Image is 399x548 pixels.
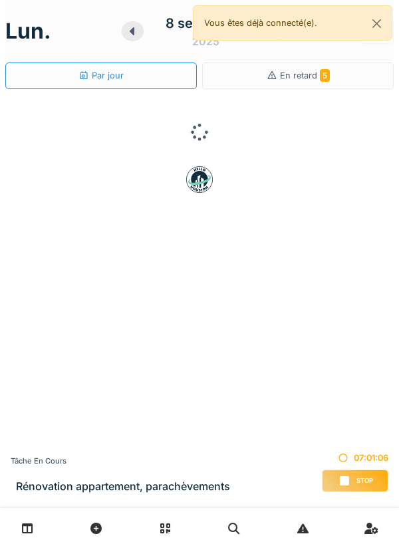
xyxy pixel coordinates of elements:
h3: Rénovation appartement, parachèvements [16,480,230,493]
img: badge-BVDL4wpA.svg [186,166,213,193]
div: Vous êtes déjà connecté(e). [193,5,392,41]
h1: lun. [5,19,51,44]
div: Par jour [78,69,124,82]
span: Stop [356,476,373,485]
button: Close [362,6,392,41]
div: 2025 [192,33,219,49]
div: 8 septembre [166,13,247,33]
div: 07:01:06 [322,452,388,464]
span: En retard [280,70,330,80]
div: Tâche en cours [11,456,230,467]
span: 5 [320,69,330,82]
